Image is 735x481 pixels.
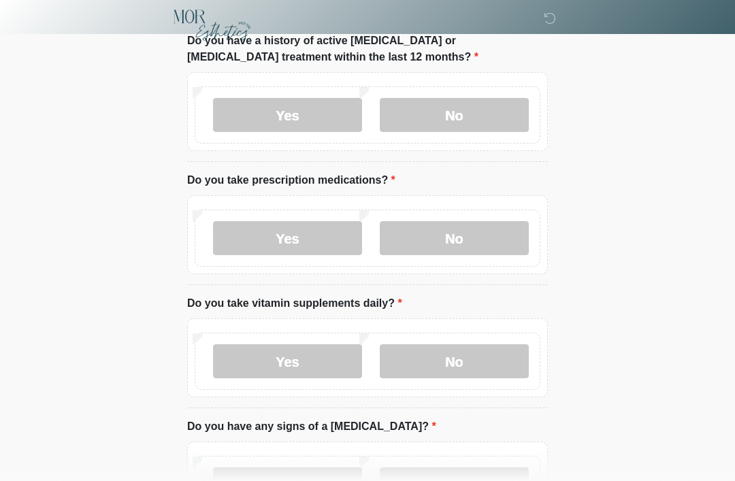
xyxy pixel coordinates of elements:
[380,222,529,256] label: No
[213,345,362,379] label: Yes
[213,99,362,133] label: Yes
[213,222,362,256] label: Yes
[187,296,402,312] label: Do you take vitamin supplements daily?
[187,173,395,189] label: Do you take prescription medications?
[380,345,529,379] label: No
[187,419,436,435] label: Do you have any signs of a [MEDICAL_DATA]?
[380,99,529,133] label: No
[174,10,250,41] img: Mor Esthetics Logo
